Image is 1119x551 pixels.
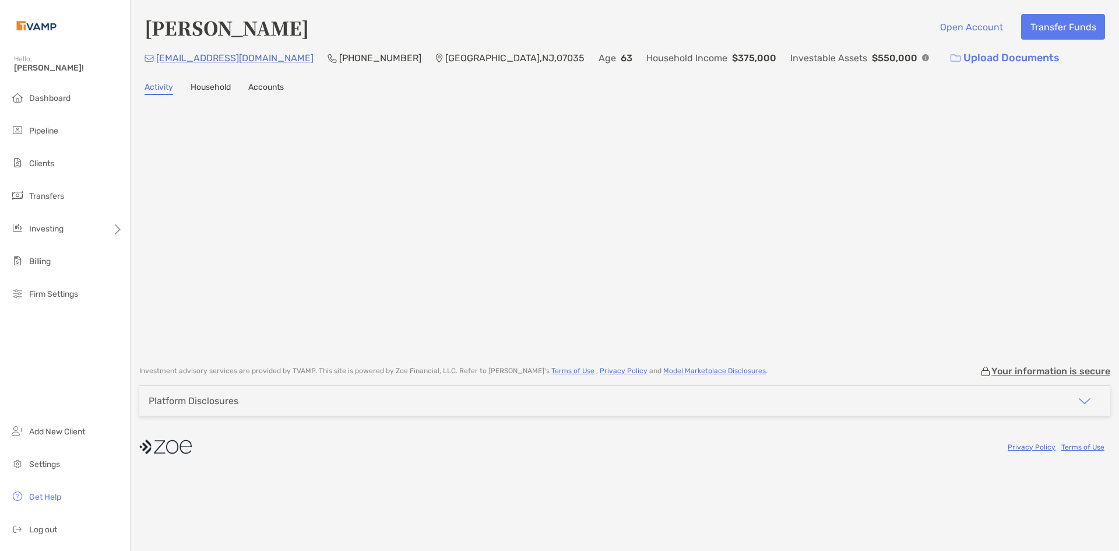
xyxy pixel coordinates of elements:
span: [PERSON_NAME]! [14,63,123,73]
span: Dashboard [29,93,71,103]
a: Model Marketplace Disclosures [663,367,766,375]
img: firm-settings icon [10,286,24,300]
img: pipeline icon [10,123,24,137]
img: company logo [139,434,192,460]
button: Transfer Funds [1021,14,1105,40]
h4: [PERSON_NAME] [145,14,309,41]
span: Pipeline [29,126,58,136]
a: Terms of Use [551,367,594,375]
img: Info Icon [922,54,929,61]
p: Age [599,51,616,65]
img: investing icon [10,221,24,235]
p: Investment advisory services are provided by TVAMP . This site is powered by Zoe Financial, LLC. ... [139,367,768,375]
img: icon arrow [1078,394,1092,408]
span: Add New Client [29,427,85,437]
img: billing icon [10,254,24,268]
span: Firm Settings [29,289,78,299]
img: get-help icon [10,489,24,503]
p: Investable Assets [790,51,867,65]
span: Get Help [29,492,61,502]
span: Settings [29,459,60,469]
p: Household Income [646,51,727,65]
a: Household [191,82,231,95]
img: button icon [951,54,960,62]
a: Privacy Policy [600,367,648,375]
img: settings icon [10,457,24,471]
span: Investing [29,224,64,234]
p: 63 [621,51,632,65]
div: Platform Disclosures [149,395,238,406]
p: $550,000 [872,51,917,65]
img: Zoe Logo [14,5,59,47]
img: dashboard icon [10,90,24,104]
img: Location Icon [435,54,443,63]
img: add_new_client icon [10,424,24,438]
span: Clients [29,159,54,169]
a: Privacy Policy [1008,443,1055,451]
span: Billing [29,257,51,266]
a: Accounts [248,82,284,95]
span: Log out [29,525,57,535]
p: [PHONE_NUMBER] [339,51,421,65]
img: Phone Icon [328,54,337,63]
button: Open Account [931,14,1012,40]
span: Transfers [29,191,64,201]
a: Terms of Use [1061,443,1104,451]
p: Your information is secure [991,366,1110,377]
a: Activity [145,82,173,95]
img: transfers icon [10,188,24,202]
img: Email Icon [145,55,154,62]
a: Upload Documents [943,45,1067,71]
p: $375,000 [732,51,776,65]
img: logout icon [10,522,24,536]
img: clients icon [10,156,24,170]
p: [EMAIL_ADDRESS][DOMAIN_NAME] [156,51,314,65]
p: [GEOGRAPHIC_DATA] , NJ , 07035 [445,51,585,65]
